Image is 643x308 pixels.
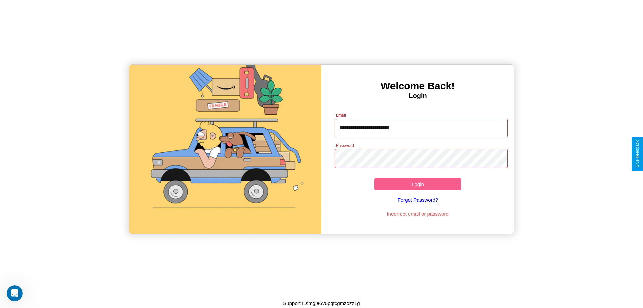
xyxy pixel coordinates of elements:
p: Support ID: mgje6v0pqtcgmzozz1g [283,299,360,308]
p: Incorrect email or password [331,209,505,219]
a: Forgot Password? [331,190,505,209]
h3: Welcome Back! [321,80,514,92]
label: Email [336,112,346,118]
img: gif [129,65,321,234]
label: Password [336,143,354,148]
iframe: Intercom live chat [7,285,23,301]
div: Give Feedback [635,140,640,168]
h4: Login [321,92,514,100]
button: Login [374,178,461,190]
